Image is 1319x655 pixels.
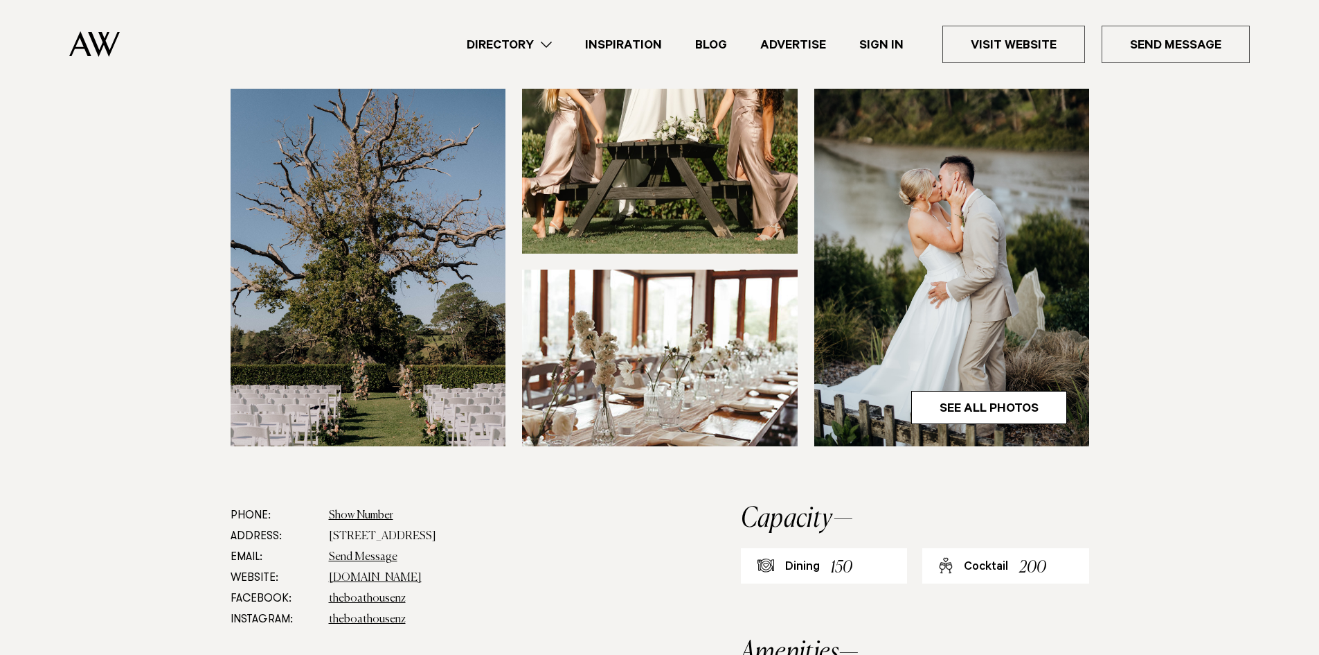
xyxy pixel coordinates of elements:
img: Auckland Weddings Logo [69,31,120,57]
dt: Instagram: [231,609,318,630]
a: Directory [450,35,568,54]
dt: Facebook: [231,588,318,609]
dt: Website: [231,568,318,588]
a: [DOMAIN_NAME] [329,573,422,584]
a: Advertise [744,35,843,54]
div: Cocktail [964,559,1008,576]
a: Send Message [329,552,397,563]
a: Sign In [843,35,920,54]
a: theboathousenz [329,593,406,604]
div: 150 [831,555,852,581]
img: reception set up at riverhead [522,270,798,446]
a: Send Message [1102,26,1250,63]
div: Dining [785,559,820,576]
dd: [STREET_ADDRESS] [329,526,652,547]
dt: Phone: [231,505,318,526]
a: theboathousenz [329,614,406,625]
h2: Capacity [741,505,1089,533]
a: Show Number [329,510,393,521]
a: See All Photos [911,391,1067,424]
a: Inspiration [568,35,679,54]
dt: Address: [231,526,318,547]
a: Visit Website [942,26,1085,63]
div: 200 [1019,555,1046,581]
dt: Email: [231,547,318,568]
a: Blog [679,35,744,54]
